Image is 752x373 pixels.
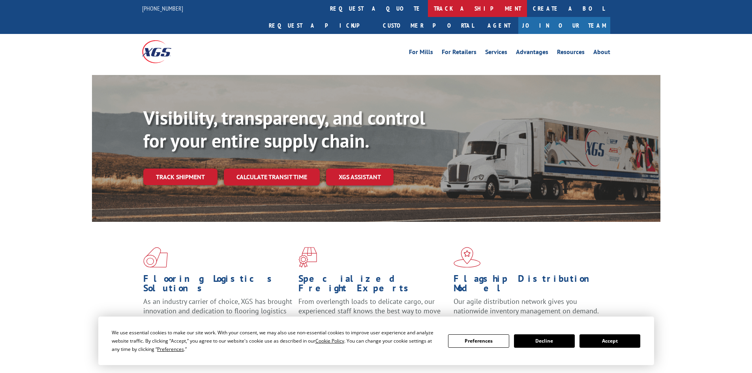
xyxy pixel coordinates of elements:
button: Accept [579,334,640,348]
h1: Flooring Logistics Solutions [143,274,293,297]
span: Our agile distribution network gives you nationwide inventory management on demand. [454,297,599,315]
b: Visibility, transparency, and control for your entire supply chain. [143,105,425,153]
button: Preferences [448,334,509,348]
img: xgs-icon-flagship-distribution-model-red [454,247,481,268]
a: XGS ASSISTANT [326,169,394,186]
span: Preferences [157,346,184,352]
a: Agent [480,17,518,34]
img: xgs-icon-total-supply-chain-intelligence-red [143,247,168,268]
a: Join Our Team [518,17,610,34]
button: Decline [514,334,575,348]
a: For Retailers [442,49,476,58]
div: We use essential cookies to make our site work. With your consent, we may also use non-essential ... [112,328,439,353]
span: As an industry carrier of choice, XGS has brought innovation and dedication to flooring logistics... [143,297,292,325]
div: Cookie Consent Prompt [98,317,654,365]
a: [PHONE_NUMBER] [142,4,183,12]
span: Cookie Policy [315,337,344,344]
a: Customer Portal [377,17,480,34]
a: Advantages [516,49,548,58]
a: Request a pickup [263,17,377,34]
a: For Mills [409,49,433,58]
p: From overlength loads to delicate cargo, our experienced staff knows the best way to move your fr... [298,297,448,332]
a: Track shipment [143,169,218,185]
h1: Flagship Distribution Model [454,274,603,297]
a: Services [485,49,507,58]
a: Calculate transit time [224,169,320,186]
h1: Specialized Freight Experts [298,274,448,297]
img: xgs-icon-focused-on-flooring-red [298,247,317,268]
a: Resources [557,49,585,58]
a: About [593,49,610,58]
